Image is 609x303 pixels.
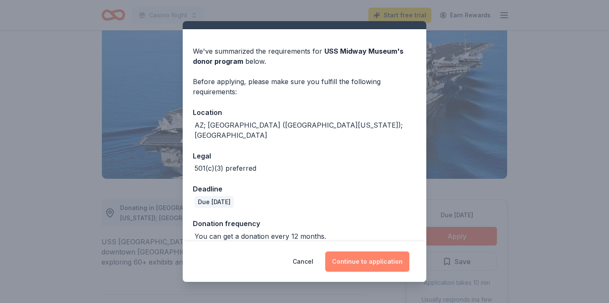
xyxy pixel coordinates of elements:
[195,231,326,241] div: You can get a donation every 12 months.
[195,163,256,173] div: 501(c)(3) preferred
[193,183,416,194] div: Deadline
[193,218,416,229] div: Donation frequency
[193,46,416,66] div: We've summarized the requirements for below.
[193,76,416,97] div: Before applying, please make sure you fulfill the following requirements:
[193,107,416,118] div: Location
[325,251,409,272] button: Continue to application
[195,196,234,208] div: Due [DATE]
[195,120,416,140] div: AZ; [GEOGRAPHIC_DATA] ([GEOGRAPHIC_DATA][US_STATE]); [GEOGRAPHIC_DATA]
[193,150,416,161] div: Legal
[293,251,313,272] button: Cancel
